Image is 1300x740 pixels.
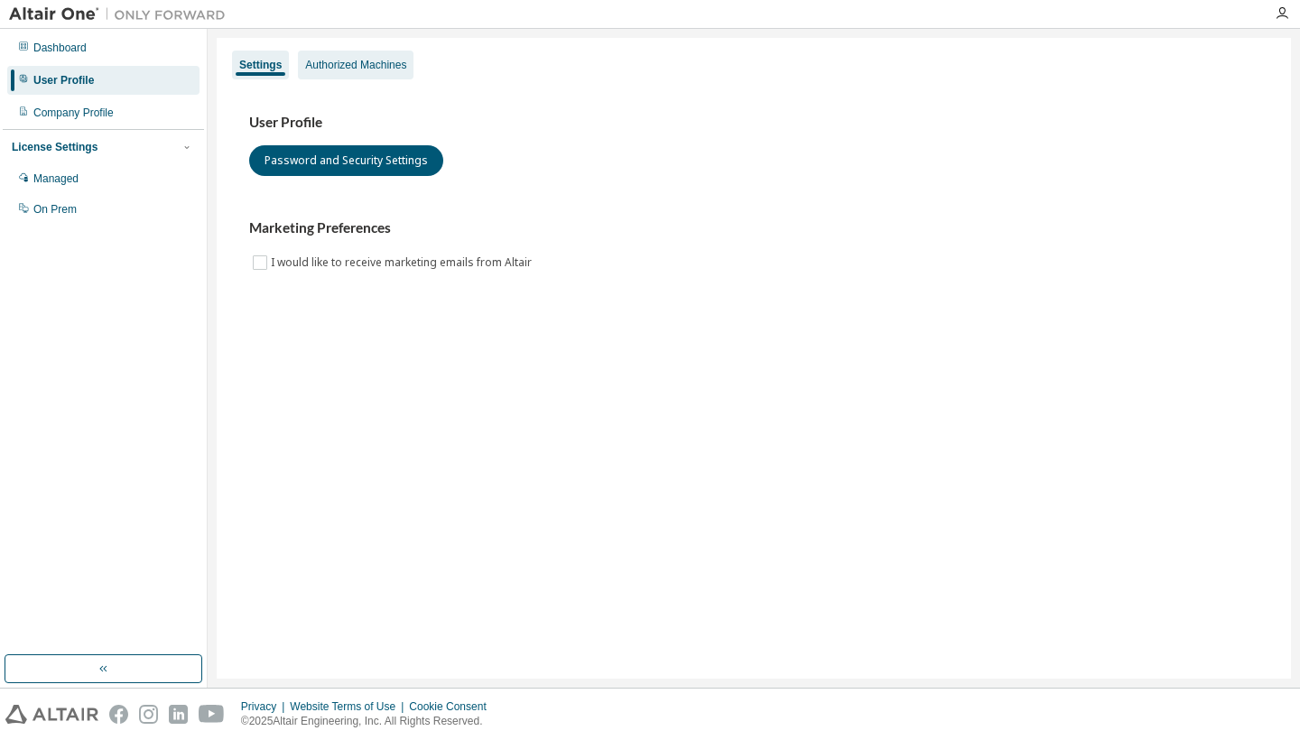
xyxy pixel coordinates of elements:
[5,705,98,724] img: altair_logo.svg
[239,58,282,72] div: Settings
[271,252,535,273] label: I would like to receive marketing emails from Altair
[241,699,290,714] div: Privacy
[199,705,225,724] img: youtube.svg
[33,73,94,88] div: User Profile
[290,699,409,714] div: Website Terms of Use
[33,171,79,186] div: Managed
[33,41,87,55] div: Dashboard
[241,714,497,729] p: © 2025 Altair Engineering, Inc. All Rights Reserved.
[33,202,77,217] div: On Prem
[109,705,128,724] img: facebook.svg
[249,219,1258,237] h3: Marketing Preferences
[409,699,497,714] div: Cookie Consent
[249,114,1258,132] h3: User Profile
[249,145,443,176] button: Password and Security Settings
[33,106,114,120] div: Company Profile
[169,705,188,724] img: linkedin.svg
[12,140,97,154] div: License Settings
[305,58,406,72] div: Authorized Machines
[139,705,158,724] img: instagram.svg
[9,5,235,23] img: Altair One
